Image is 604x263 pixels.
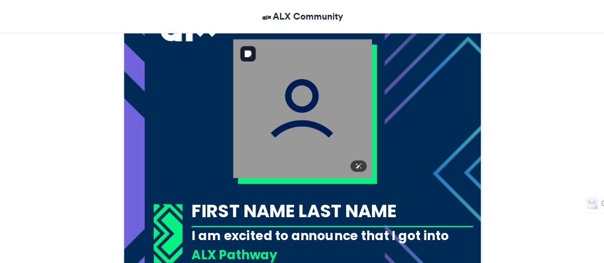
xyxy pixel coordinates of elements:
[233,39,372,178] img: user_filled.png
[191,198,473,223] div: FIRST NAME LAST NAME
[153,204,182,263] img: 1718367053.733-03abb1a83a9aadad37b12c69bdb0dc1c60dcbf83.png
[261,11,273,23] img: ALX Community
[261,10,343,23] a: ALX Community
[191,227,473,262] div: I am excited to announce that I got into the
